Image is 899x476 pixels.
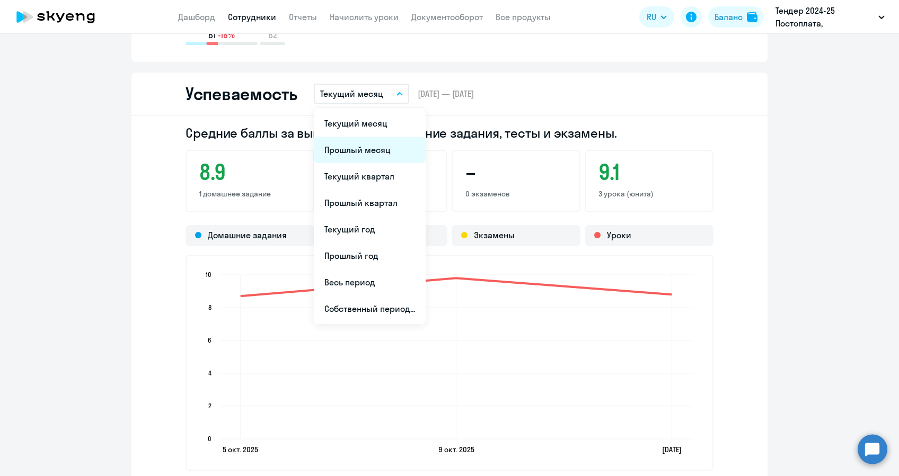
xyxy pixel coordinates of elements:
a: Все продукты [496,12,551,22]
span: -16% [218,29,235,41]
text: 2 [208,402,211,410]
a: Документооборот [411,12,483,22]
h2: Успеваемость [186,83,297,104]
ul: RU [314,108,426,324]
text: 10 [206,271,211,279]
text: 6 [208,336,211,344]
p: 1 домашнее задание [199,189,301,199]
text: 8 [208,303,211,311]
div: Домашние задания [186,225,314,246]
button: Балансbalance [708,6,764,28]
button: Тендер 2024-25 Постоплата, [GEOGRAPHIC_DATA], ООО [770,4,890,30]
a: Сотрудники [228,12,276,22]
span: RU [647,11,656,23]
p: 3 урока (юнита) [598,189,700,199]
text: [DATE] [662,445,682,454]
text: 5 окт. 2025 [223,445,258,454]
p: Текущий месяц [320,87,383,100]
a: Начислить уроки [330,12,399,22]
h3: 9.1 [598,159,700,185]
div: Баланс [715,11,743,23]
div: Уроки [585,225,713,246]
button: RU [639,6,674,28]
p: Тендер 2024-25 Постоплата, [GEOGRAPHIC_DATA], ООО [775,4,874,30]
button: Текущий месяц [314,84,409,104]
text: 9 окт. 2025 [438,445,474,454]
div: Экзамены [452,225,580,246]
h3: 8.9 [199,159,301,185]
text: 0 [208,435,211,443]
h3: – [465,159,567,185]
img: balance [747,12,757,22]
a: Отчеты [289,12,317,22]
a: Дашборд [178,12,215,22]
text: 4 [208,369,211,377]
span: [DATE] — [DATE] [418,88,474,100]
span: B1 [208,29,216,41]
h2: Средние баллы за выполненные домашние задания, тесты и экзамены. [186,124,713,141]
span: B2 [268,29,277,41]
p: 0 экзаменов [465,189,567,199]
